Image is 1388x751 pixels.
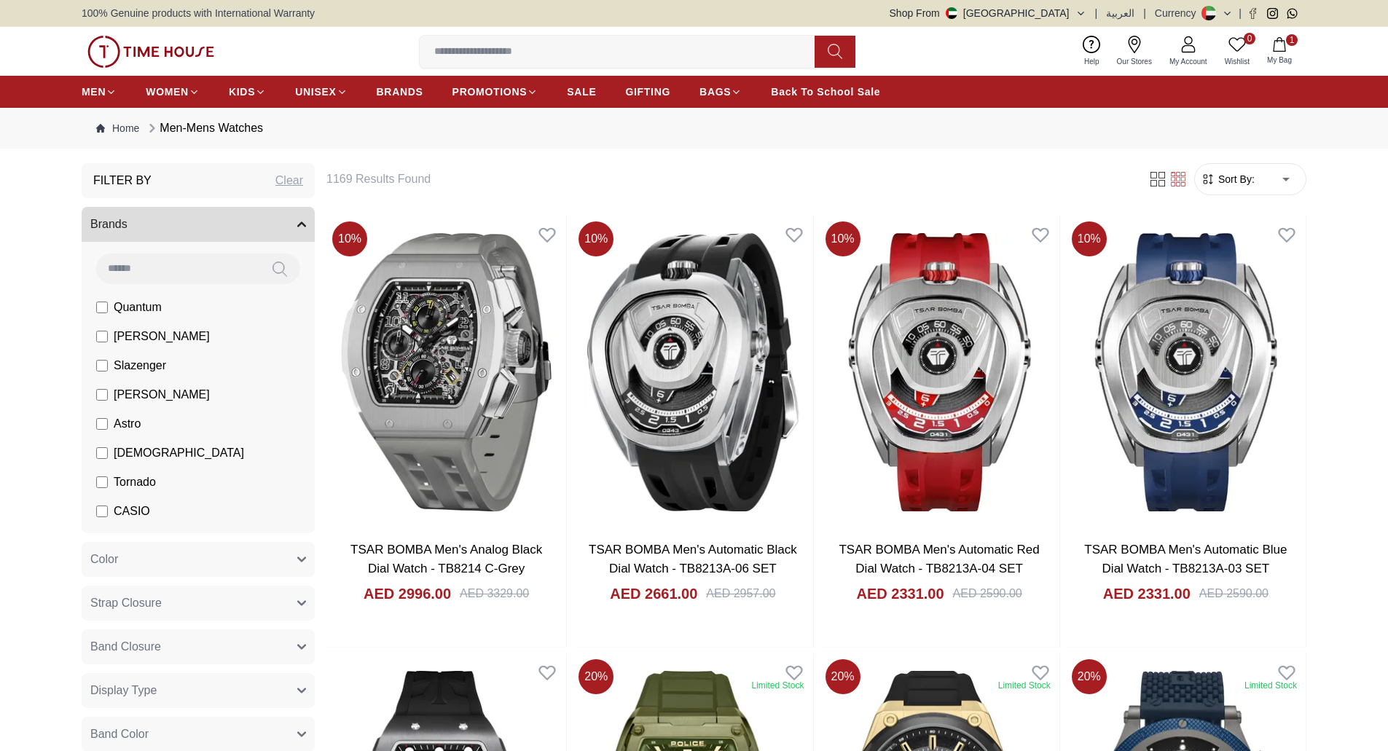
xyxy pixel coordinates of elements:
span: PROMOTIONS [452,84,528,99]
a: Whatsapp [1287,8,1298,19]
a: WOMEN [146,79,200,105]
span: BAGS [699,84,731,99]
a: BAGS [699,79,742,105]
span: UNISEX [295,84,336,99]
span: Astro [114,415,141,433]
input: Quantum [96,302,108,313]
img: United Arab Emirates [946,7,957,19]
div: Clear [275,172,303,189]
a: Home [96,121,139,135]
span: Strap Closure [90,594,162,612]
span: 10 % [332,221,367,256]
span: KIDS [229,84,255,99]
span: | [1143,6,1146,20]
span: Quantum [114,299,162,316]
button: 1My Bag [1258,34,1301,68]
span: [DEMOGRAPHIC_DATA] [114,444,244,462]
span: GIFTING [625,84,670,99]
input: CASIO [96,506,108,517]
h6: 1169 Results Found [326,170,1130,188]
div: Limited Stock [751,680,804,691]
a: KIDS [229,79,266,105]
span: Tornado [114,473,156,491]
span: 10 % [826,221,860,256]
nav: Breadcrumb [82,108,1306,149]
img: ... [87,36,214,68]
div: AED 2957.00 [706,585,775,602]
span: 20 % [579,659,613,694]
div: Limited Stock [1244,680,1297,691]
h3: Filter By [93,172,152,189]
span: [PERSON_NAME] [114,328,210,345]
a: Facebook [1247,8,1258,19]
div: Limited Stock [998,680,1051,691]
span: 100% Genuine products with International Warranty [82,6,315,20]
span: | [1095,6,1098,20]
span: 0 [1244,33,1255,44]
span: 1 [1286,34,1298,46]
span: 20 % [1072,659,1107,694]
span: Band Color [90,726,149,743]
input: Slazenger [96,360,108,371]
input: [PERSON_NAME] [96,331,108,342]
img: TSAR BOMBA Men's Automatic Blue Dial Watch - TB8213A-03 SET [1066,216,1306,529]
button: العربية [1106,6,1134,20]
a: Back To School Sale [771,79,880,105]
a: SALE [567,79,596,105]
span: [PERSON_NAME] [114,386,210,404]
span: Wishlist [1219,56,1255,67]
a: 0Wishlist [1216,33,1258,70]
span: Slazenger [114,357,166,374]
a: BRANDS [377,79,423,105]
div: AED 2590.00 [953,585,1022,602]
a: UNISEX [295,79,347,105]
div: AED 3329.00 [460,585,529,602]
h4: AED 2331.00 [1103,583,1191,604]
span: 10 % [1072,221,1107,256]
h4: AED 2661.00 [610,583,697,604]
a: TSAR BOMBA Men's Automatic Black Dial Watch - TB8213A-06 SET [589,543,797,575]
a: PROMOTIONS [452,79,538,105]
span: Display Type [90,682,157,699]
button: Strap Closure [82,586,315,621]
span: Band Closure [90,638,161,656]
button: Sort By: [1201,172,1255,186]
span: Our Stores [1111,56,1158,67]
a: MEN [82,79,117,105]
img: TSAR BOMBA Men's Automatic Red Dial Watch - TB8213A-04 SET [820,216,1059,529]
button: Display Type [82,673,315,708]
a: GIFTING [625,79,670,105]
a: Help [1075,33,1108,70]
div: Men-Mens Watches [145,119,263,137]
h4: AED 2331.00 [856,583,944,604]
button: Brands [82,207,315,242]
button: Shop From[GEOGRAPHIC_DATA] [890,6,1086,20]
span: MEN [82,84,106,99]
span: Back To School Sale [771,84,880,99]
span: Color [90,551,118,568]
span: CITIZEN [114,532,159,549]
span: BRANDS [377,84,423,99]
span: WOMEN [146,84,189,99]
button: Band Closure [82,629,315,664]
a: TSAR BOMBA Men's Analog Black Dial Watch - TB8214 C-Grey [350,543,542,575]
div: AED 2590.00 [1199,585,1269,602]
h4: AED 2996.00 [364,583,451,604]
span: Help [1078,56,1105,67]
span: Brands [90,216,128,233]
input: [PERSON_NAME] [96,389,108,401]
input: Astro [96,418,108,430]
a: Instagram [1267,8,1278,19]
input: Tornado [96,476,108,488]
img: TSAR BOMBA Men's Automatic Black Dial Watch - TB8213A-06 SET [573,216,812,529]
span: | [1239,6,1242,20]
a: TSAR BOMBA Men's Automatic Blue Dial Watch - TB8213A-03 SET [1084,543,1287,575]
span: SALE [567,84,596,99]
input: [DEMOGRAPHIC_DATA] [96,447,108,459]
a: Our Stores [1108,33,1161,70]
div: Currency [1155,6,1202,20]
